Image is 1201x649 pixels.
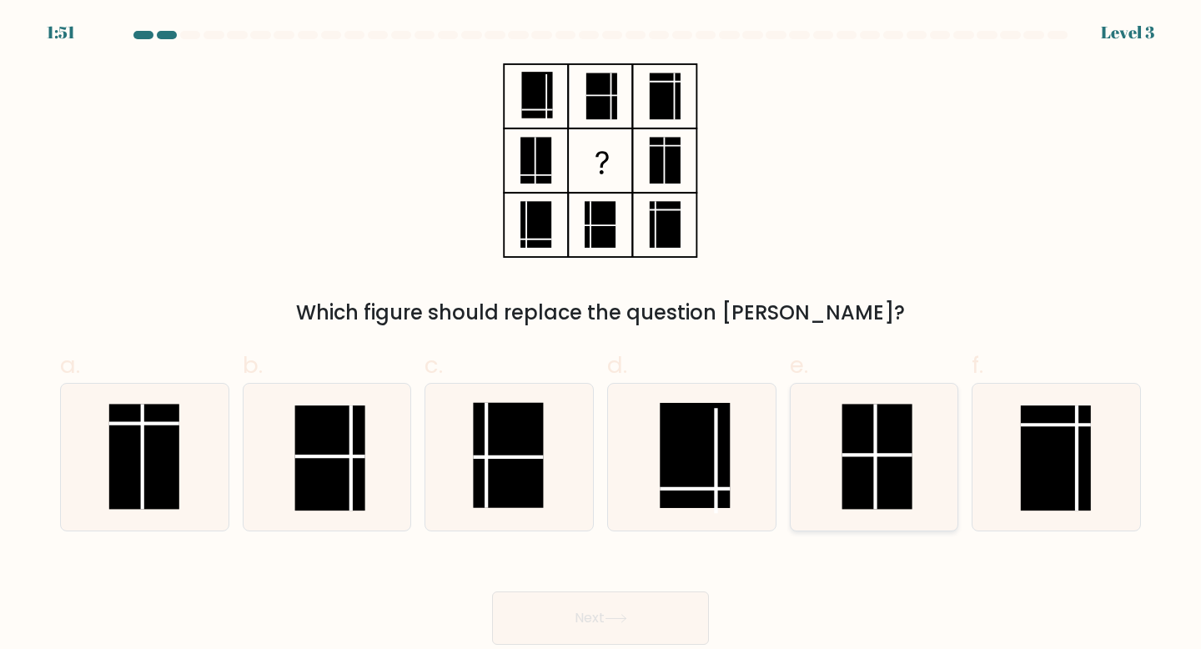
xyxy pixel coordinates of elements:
[425,349,443,381] span: c.
[492,591,709,645] button: Next
[70,298,1131,328] div: Which figure should replace the question [PERSON_NAME]?
[972,349,983,381] span: f.
[790,349,808,381] span: e.
[1101,20,1154,45] div: Level 3
[60,349,80,381] span: a.
[243,349,263,381] span: b.
[47,20,75,45] div: 1:51
[607,349,627,381] span: d.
